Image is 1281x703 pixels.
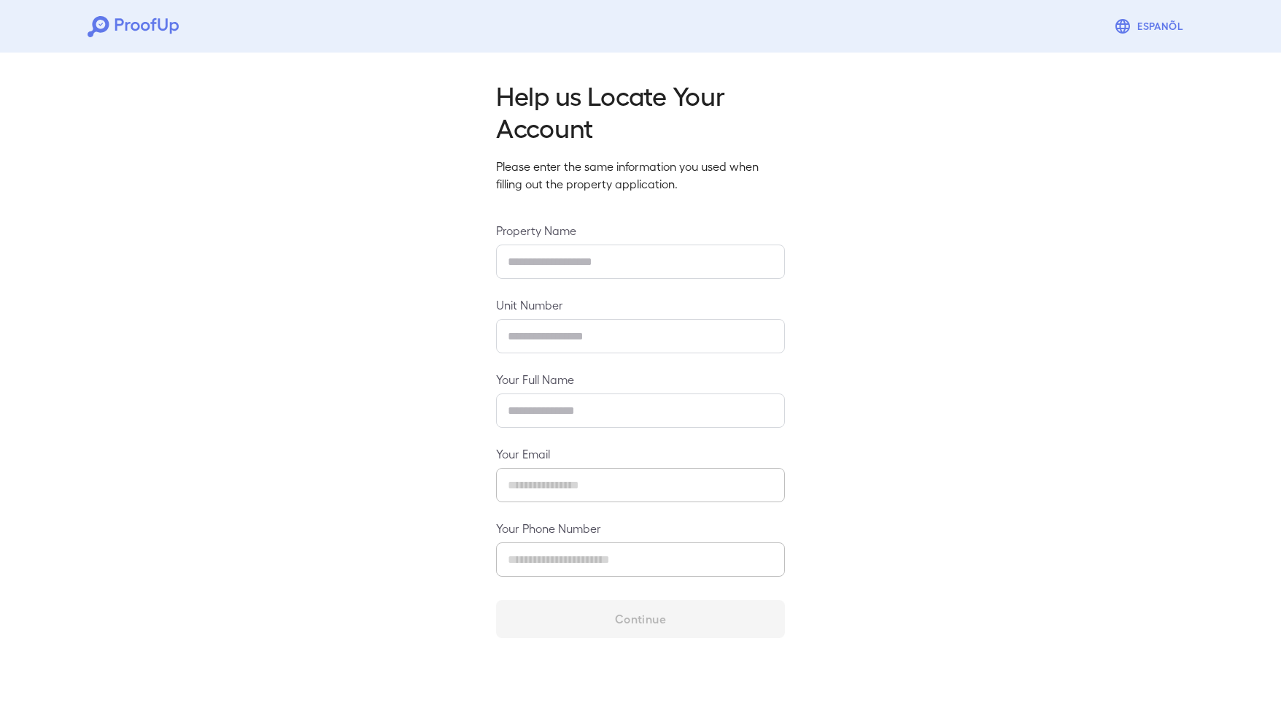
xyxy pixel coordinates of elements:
[496,296,785,313] label: Unit Number
[496,158,785,193] p: Please enter the same information you used when filling out the property application.
[496,520,785,537] label: Your Phone Number
[496,79,785,143] h2: Help us Locate Your Account
[1108,12,1193,41] button: Espanõl
[496,445,785,462] label: Your Email
[496,222,785,239] label: Property Name
[496,371,785,388] label: Your Full Name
